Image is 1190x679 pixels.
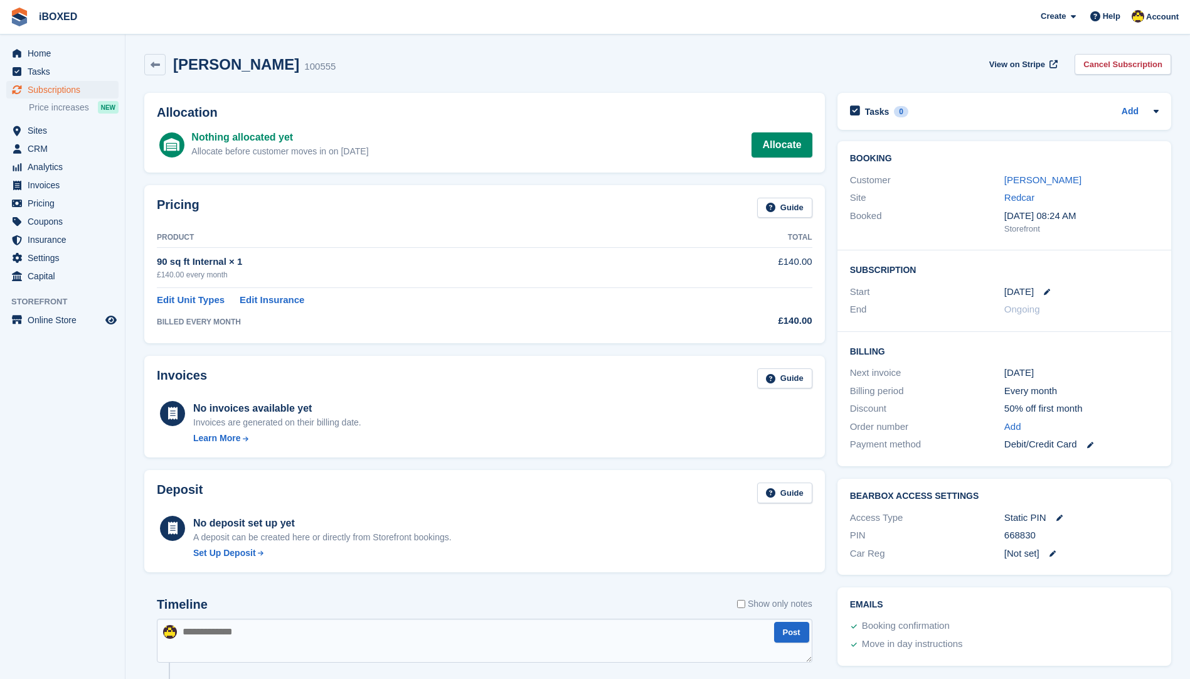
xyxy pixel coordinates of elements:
[1041,10,1066,23] span: Create
[193,516,452,531] div: No deposit set up yet
[1075,54,1171,75] a: Cancel Subscription
[173,56,299,73] h2: [PERSON_NAME]
[6,213,119,230] a: menu
[850,209,1004,235] div: Booked
[28,45,103,62] span: Home
[1004,528,1159,543] div: 668830
[28,249,103,267] span: Settings
[1004,511,1159,525] div: Static PIN
[28,63,103,80] span: Tasks
[850,154,1159,164] h2: Booking
[1004,547,1159,561] div: [Not set]
[28,81,103,99] span: Subscriptions
[865,106,890,117] h2: Tasks
[850,191,1004,205] div: Site
[757,483,812,503] a: Guide
[737,597,812,611] label: Show only notes
[157,293,225,307] a: Edit Unit Types
[6,122,119,139] a: menu
[163,625,177,639] img: Katie Brown
[689,228,812,248] th: Total
[193,401,361,416] div: No invoices available yet
[850,345,1159,357] h2: Billing
[850,402,1004,416] div: Discount
[850,173,1004,188] div: Customer
[6,249,119,267] a: menu
[1004,402,1159,416] div: 50% off first month
[850,528,1004,543] div: PIN
[1132,10,1144,23] img: Katie Brown
[157,368,207,389] h2: Invoices
[850,302,1004,317] div: End
[29,100,119,114] a: Price increases NEW
[1004,384,1159,398] div: Every month
[28,267,103,285] span: Capital
[34,6,82,27] a: iBOXED
[1004,209,1159,223] div: [DATE] 08:24 AM
[1103,10,1120,23] span: Help
[737,597,745,611] input: Show only notes
[689,248,812,287] td: £140.00
[1146,11,1179,23] span: Account
[1004,420,1021,434] a: Add
[193,432,240,445] div: Learn More
[1004,437,1159,452] div: Debit/Credit Card
[850,384,1004,398] div: Billing period
[862,637,963,652] div: Move in day instructions
[850,511,1004,525] div: Access Type
[28,122,103,139] span: Sites
[850,491,1159,501] h2: BearBox Access Settings
[774,622,809,643] button: Post
[28,176,103,194] span: Invoices
[157,597,208,612] h2: Timeline
[757,368,812,389] a: Guide
[157,228,689,248] th: Product
[6,140,119,158] a: menu
[6,81,119,99] a: menu
[28,231,103,249] span: Insurance
[193,547,452,560] a: Set Up Deposit
[157,483,203,503] h2: Deposit
[193,531,452,544] p: A deposit can be created here or directly from Storefront bookings.
[6,311,119,329] a: menu
[28,158,103,176] span: Analytics
[894,106,908,117] div: 0
[850,437,1004,452] div: Payment method
[1122,105,1139,119] a: Add
[28,140,103,158] span: CRM
[191,130,368,145] div: Nothing allocated yet
[1004,304,1040,314] span: Ongoing
[6,158,119,176] a: menu
[850,366,1004,380] div: Next invoice
[752,132,812,158] a: Allocate
[10,8,29,26] img: stora-icon-8386f47178a22dfd0bd8f6a31ec36ba5ce8667c1dd55bd0f319d3a0aa187defe.svg
[191,145,368,158] div: Allocate before customer moves in on [DATE]
[98,101,119,114] div: NEW
[850,285,1004,299] div: Start
[29,102,89,114] span: Price increases
[6,63,119,80] a: menu
[989,58,1045,71] span: View on Stripe
[6,176,119,194] a: menu
[304,60,336,74] div: 100555
[984,54,1060,75] a: View on Stripe
[104,313,119,328] a: Preview store
[1004,223,1159,235] div: Storefront
[157,255,689,269] div: 90 sq ft Internal × 1
[28,311,103,329] span: Online Store
[862,619,950,634] div: Booking confirmation
[193,416,361,429] div: Invoices are generated on their billing date.
[6,231,119,249] a: menu
[850,420,1004,434] div: Order number
[157,316,689,328] div: BILLED EVERY MONTH
[1004,285,1034,299] time: 2025-08-31 23:00:00 UTC
[1004,366,1159,380] div: [DATE]
[6,267,119,285] a: menu
[11,296,125,308] span: Storefront
[6,45,119,62] a: menu
[850,600,1159,610] h2: Emails
[193,547,256,560] div: Set Up Deposit
[28,213,103,230] span: Coupons
[157,105,812,120] h2: Allocation
[240,293,304,307] a: Edit Insurance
